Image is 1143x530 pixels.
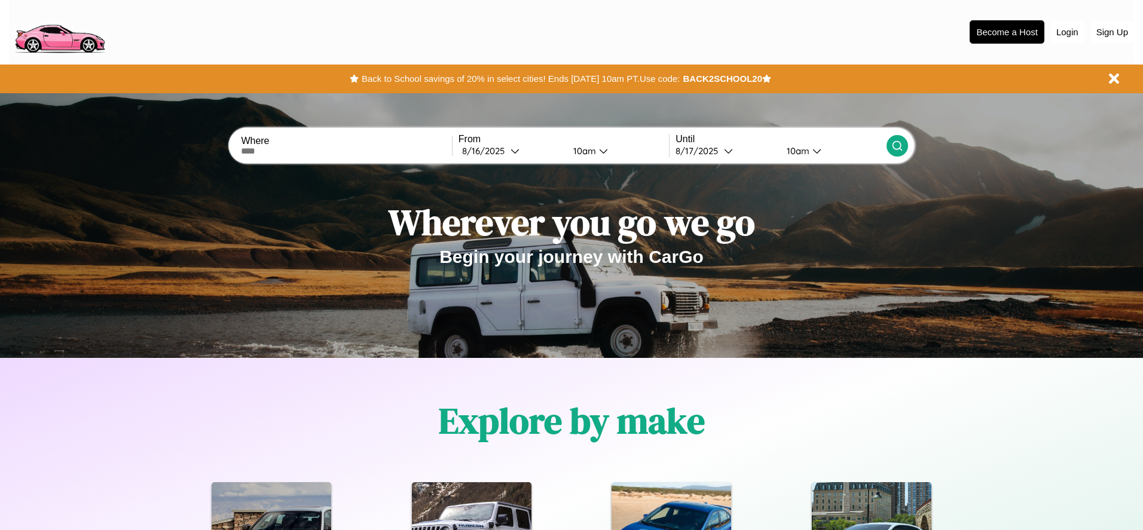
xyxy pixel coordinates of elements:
button: Back to School savings of 20% in select cities! Ends [DATE] 10am PT.Use code: [359,71,683,87]
label: From [459,134,669,145]
button: Become a Host [970,20,1044,44]
button: 8/16/2025 [459,145,564,157]
img: logo [9,6,110,56]
button: Login [1050,21,1084,43]
button: 10am [777,145,886,157]
label: Where [241,136,451,146]
div: 10am [567,145,599,157]
div: 10am [781,145,812,157]
div: 8 / 17 / 2025 [676,145,724,157]
button: 10am [564,145,669,157]
div: 8 / 16 / 2025 [462,145,511,157]
h1: Explore by make [439,396,705,445]
button: Sign Up [1090,21,1134,43]
b: BACK2SCHOOL20 [683,73,762,84]
label: Until [676,134,886,145]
